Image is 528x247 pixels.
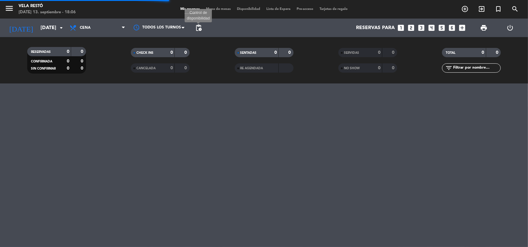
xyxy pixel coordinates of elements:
[316,7,351,11] span: Tarjetas de regalo
[288,50,292,55] strong: 0
[344,67,360,70] span: NO SHOW
[5,4,14,15] button: menu
[185,9,212,23] div: Control de disponibilidad
[397,24,405,32] i: looks_one
[418,24,426,32] i: looks_3
[458,24,466,32] i: add_box
[495,5,502,13] i: turned_in_not
[67,49,69,54] strong: 0
[511,5,519,13] i: search
[67,59,69,63] strong: 0
[506,24,514,32] i: power_settings_new
[448,24,456,32] i: looks_6
[378,50,380,55] strong: 0
[480,24,487,32] span: print
[81,59,84,63] strong: 0
[136,67,156,70] span: CANCELADA
[67,66,69,70] strong: 0
[446,51,455,54] span: TOTAL
[170,50,173,55] strong: 0
[170,66,173,70] strong: 0
[294,7,316,11] span: Pre-acceso
[496,50,500,55] strong: 0
[240,67,263,70] span: RE AGENDADA
[185,66,188,70] strong: 0
[5,4,14,13] i: menu
[478,5,485,13] i: exit_to_app
[203,7,234,11] span: Mapa de mesas
[80,26,91,30] span: Cena
[177,7,203,11] span: Mis reservas
[453,65,500,71] input: Filtrar por nombre...
[81,49,84,54] strong: 0
[195,24,202,32] span: pending_actions
[263,7,294,11] span: Lista de Espera
[378,66,380,70] strong: 0
[234,7,263,11] span: Disponibilidad
[428,24,436,32] i: looks_4
[274,50,277,55] strong: 0
[461,5,469,13] i: add_circle_outline
[407,24,415,32] i: looks_two
[81,66,84,70] strong: 0
[19,9,76,15] div: [DATE] 13. septiembre - 18:06
[344,51,359,54] span: SERVIDAS
[497,19,523,37] div: LOG OUT
[482,50,484,55] strong: 0
[356,25,395,31] span: Reservas para
[5,21,37,35] i: [DATE]
[19,3,76,9] div: Vela Restó
[185,50,188,55] strong: 0
[31,50,51,53] span: RESERVADAS
[392,66,396,70] strong: 0
[445,64,453,72] i: filter_list
[31,60,52,63] span: CONFIRMADA
[392,50,396,55] strong: 0
[58,24,65,32] i: arrow_drop_down
[136,51,153,54] span: CHECK INS
[31,67,56,70] span: SIN CONFIRMAR
[240,51,257,54] span: SENTADAS
[438,24,446,32] i: looks_5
